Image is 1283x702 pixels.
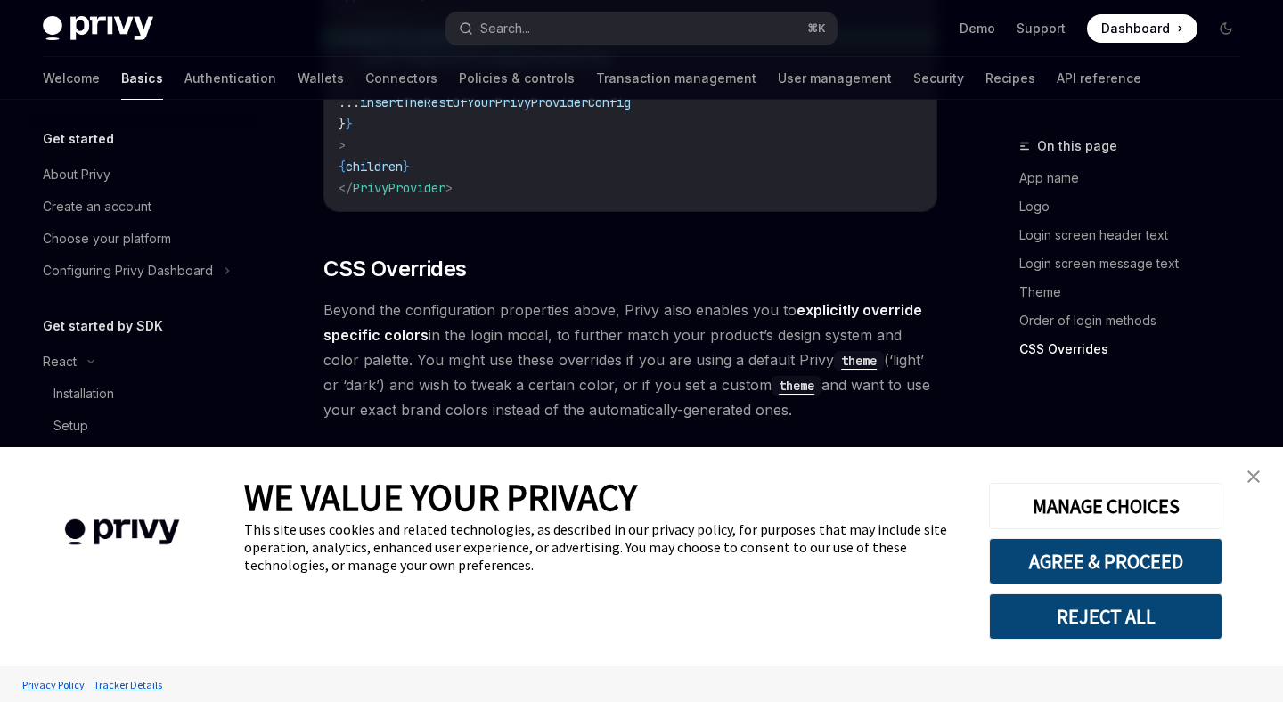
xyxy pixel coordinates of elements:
h5: Get started [43,128,114,150]
a: Connectors [365,57,437,100]
img: dark logo [43,16,153,41]
a: Logo [1019,192,1254,221]
span: children [346,159,403,175]
button: Search...⌘K [446,12,836,45]
a: Support [1017,20,1066,37]
a: Installation [29,378,257,410]
code: theme [834,351,884,371]
span: > [339,137,346,153]
button: MANAGE CHOICES [989,483,1222,529]
a: Theme [1019,278,1254,306]
a: Demo [960,20,995,37]
span: > [445,180,453,196]
div: Configuring Privy Dashboard [43,260,213,282]
a: Login screen message text [1019,249,1254,278]
div: This site uses cookies and related technologies, as described in our privacy policy, for purposes... [244,520,962,574]
span: } [346,116,353,132]
span: ⌘ K [807,21,826,36]
span: WE VALUE YOUR PRIVACY [244,474,637,520]
img: company logo [27,494,217,571]
a: App name [1019,164,1254,192]
div: Create an account [43,196,151,217]
a: About Privy [29,159,257,191]
span: CSS Overrides [323,255,466,283]
a: Privacy Policy [18,669,89,700]
div: Choose your platform [43,228,171,249]
img: close banner [1247,470,1260,483]
button: Toggle dark mode [1212,14,1240,43]
a: Login screen header text [1019,221,1254,249]
a: theme [834,351,884,369]
a: Setup [29,410,257,442]
a: Dashboard [1087,14,1197,43]
a: User management [778,57,892,100]
a: API reference [1057,57,1141,100]
a: CSS Overrides [1019,335,1254,363]
button: REJECT ALL [989,593,1222,640]
span: Dashboard [1101,20,1170,37]
div: About Privy [43,164,110,185]
a: theme [772,376,821,394]
a: Choose your platform [29,223,257,255]
a: Authentication [184,57,276,100]
a: Basics [121,57,163,100]
span: Beyond the configuration properties above, Privy also enables you to in the login modal, to furth... [323,298,937,422]
span: } [339,116,346,132]
button: AGREE & PROCEED [989,538,1222,584]
a: Order of login methods [1019,306,1254,335]
span: </ [339,180,353,196]
a: Create an account [29,191,257,223]
div: React [43,351,77,372]
h5: Get started by SDK [43,315,163,337]
span: On this page [1037,135,1117,157]
a: Transaction management [596,57,756,100]
span: ... [339,94,360,110]
span: { [339,159,346,175]
span: To explicitly override colors in your Privy modal, simply add the corresponding CSS variable for ... [323,440,937,565]
div: Setup [53,415,88,437]
span: PrivyProvider [353,180,445,196]
a: Policies & controls [459,57,575,100]
a: close banner [1236,459,1271,494]
a: Welcome [43,57,100,100]
div: Installation [53,383,114,404]
code: theme [772,376,821,396]
span: } [403,159,410,175]
a: Wallets [298,57,344,100]
a: Recipes [985,57,1035,100]
div: Search... [480,18,530,39]
span: insertTheRestOfYourPrivyProviderConfig [360,94,631,110]
strong: explicitly override specific colors [323,301,922,344]
a: Security [913,57,964,100]
a: Tracker Details [89,669,167,700]
a: Quickstart [29,442,257,474]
